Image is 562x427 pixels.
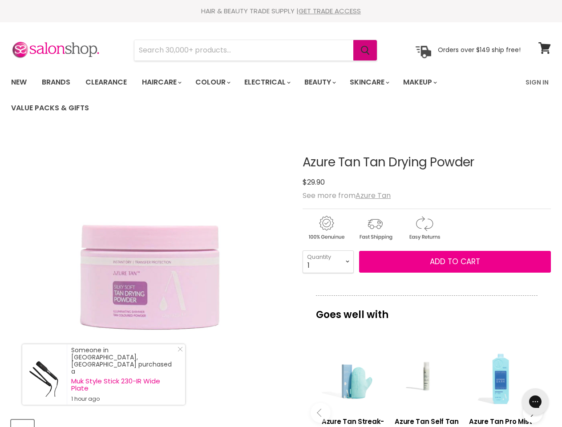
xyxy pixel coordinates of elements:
input: Search [134,40,353,60]
a: Beauty [298,73,341,92]
a: Visit product page [22,344,67,405]
a: Azure Tan [356,190,391,201]
span: $29.90 [303,177,325,187]
a: Skincare [343,73,395,92]
a: Sign In [520,73,554,92]
h1: Azure Tan Tan Drying Powder [303,156,551,169]
iframe: Gorgias live chat messenger [518,385,553,418]
span: Add to cart [430,256,480,267]
img: genuine.gif [303,214,350,242]
ul: Main menu [4,69,520,121]
form: Product [134,40,377,61]
div: Someone in [GEOGRAPHIC_DATA], [GEOGRAPHIC_DATA] purchased a [71,346,176,403]
span: See more from [303,190,391,201]
p: Goes well with [316,295,538,325]
div: Azure Tan Tan Drying Powder image. Click or Scroll to Zoom. [11,133,289,411]
small: 1 hour ago [71,395,176,403]
p: Orders over $149 ship free! [438,46,521,54]
a: Brands [35,73,77,92]
a: Makeup [396,73,442,92]
button: Add to cart [359,251,551,273]
a: Clearance [79,73,133,92]
img: shipping.gif [352,214,399,242]
a: Close Notification [174,346,183,355]
button: Search [353,40,377,60]
a: Colour [189,73,236,92]
img: returns.gif [400,214,448,242]
a: Value Packs & Gifts [4,99,96,117]
a: New [4,73,33,92]
a: Electrical [238,73,296,92]
svg: Close Icon [178,346,183,352]
a: GET TRADE ACCESS [299,6,361,16]
select: Quantity [303,250,354,273]
a: Haircare [135,73,187,92]
a: Muk Style Stick 230-IR Wide Plate [71,378,176,392]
